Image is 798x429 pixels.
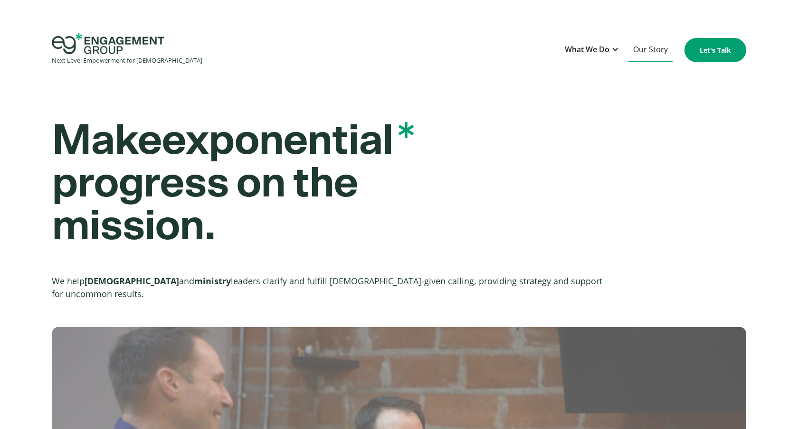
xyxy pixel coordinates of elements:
[52,120,414,248] strong: Make progress on the mission.
[684,38,746,62] a: Let's Talk
[85,275,179,287] strong: [DEMOGRAPHIC_DATA]
[52,54,202,67] div: Next Level Empowerment for [DEMOGRAPHIC_DATA]
[52,275,607,300] p: We help and leaders clarify and fulfill [DEMOGRAPHIC_DATA]-given calling, providing strategy and ...
[52,33,164,54] img: Engagement Group Logo Icon
[560,38,624,62] div: What We Do
[161,120,414,162] span: exponential
[628,38,673,62] a: Our Story
[52,33,202,67] a: home
[194,275,231,287] strong: ministry
[565,43,609,56] div: What We Do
